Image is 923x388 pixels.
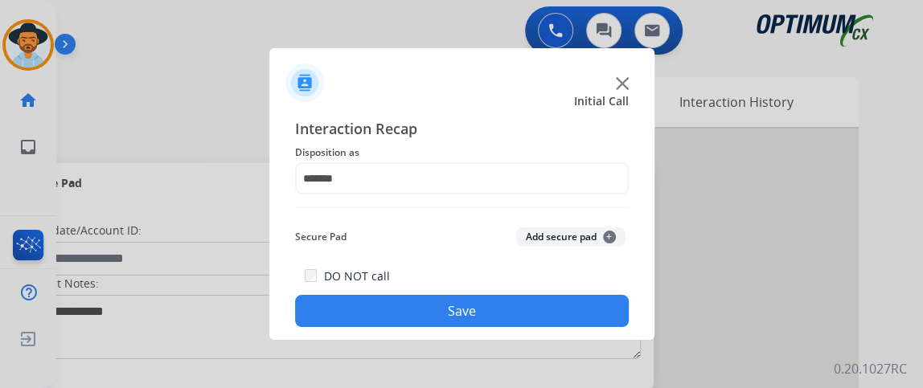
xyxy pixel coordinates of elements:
[323,268,389,284] label: DO NOT call
[295,227,347,247] span: Secure Pad
[295,117,629,143] span: Interaction Recap
[603,231,616,243] span: +
[516,227,626,247] button: Add secure pad+
[574,93,629,109] span: Initial Call
[295,295,629,327] button: Save
[295,207,629,208] img: contact-recap-line.svg
[295,143,629,162] span: Disposition as
[834,359,907,378] p: 0.20.1027RC
[285,63,324,102] img: contactIcon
